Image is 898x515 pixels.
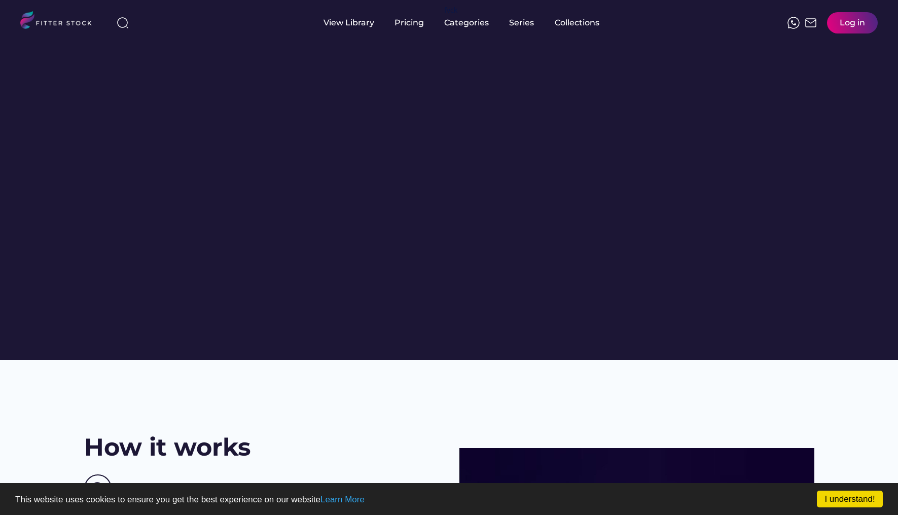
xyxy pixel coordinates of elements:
[20,11,100,32] img: LOGO.svg
[117,17,129,29] img: search-normal%203.svg
[840,17,865,28] div: Log in
[805,17,817,29] img: Frame%2051.svg
[84,474,112,503] img: Group%201000002437%20%282%29.svg
[320,495,365,504] a: Learn More
[324,17,374,28] div: View Library
[15,495,883,504] p: This website uses cookies to ensure you get the best experience on our website
[125,479,259,497] h3: Choose your content
[787,17,800,29] img: meteor-icons_whatsapp%20%281%29.svg
[444,5,457,15] div: fvck
[509,17,534,28] div: Series
[394,17,424,28] div: Pricing
[817,491,883,507] a: I understand!
[444,17,489,28] div: Categories
[84,430,250,464] h2: How it works
[555,17,599,28] div: Collections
